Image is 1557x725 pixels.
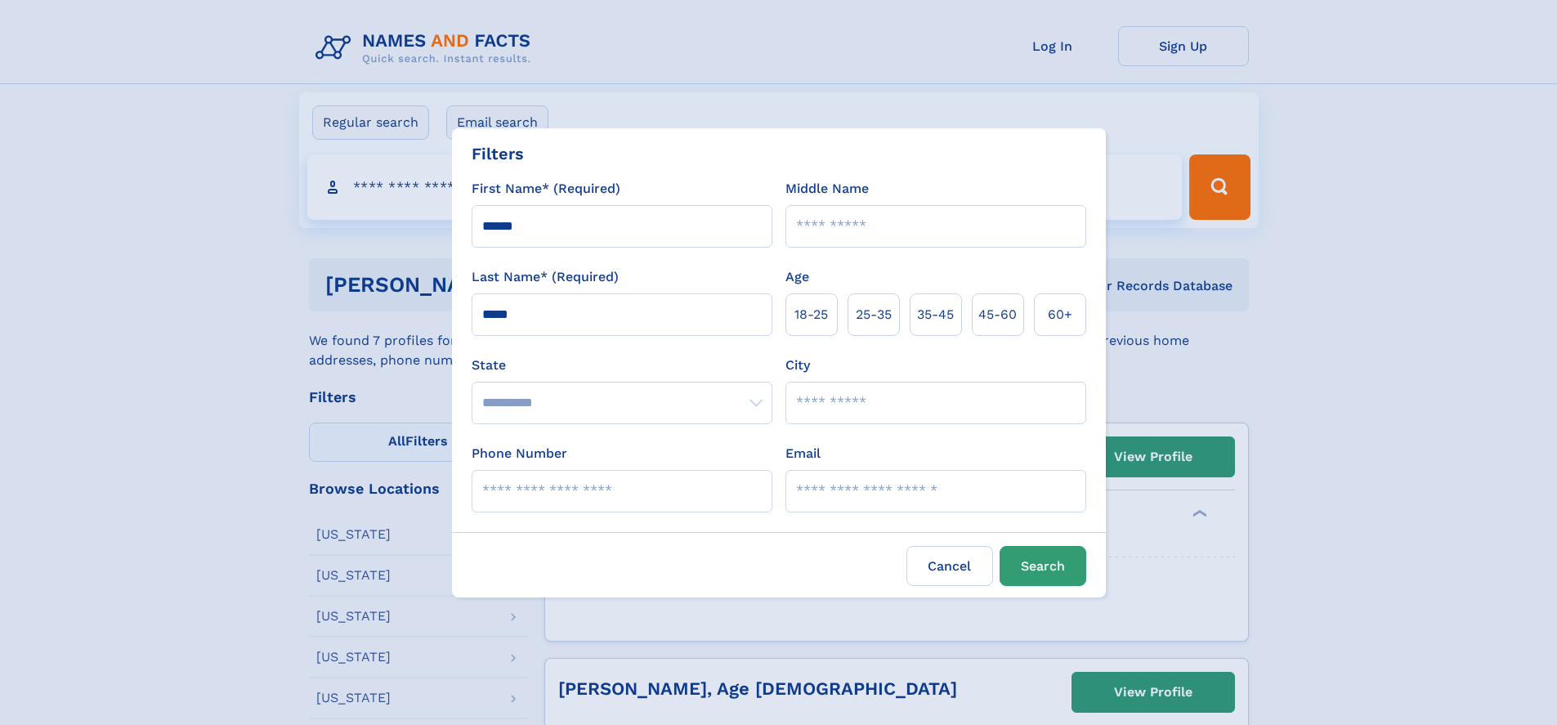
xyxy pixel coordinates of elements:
label: Middle Name [785,179,869,199]
label: Phone Number [472,444,567,463]
label: Age [785,267,809,287]
span: 60+ [1048,305,1072,324]
span: 35‑45 [917,305,954,324]
label: City [785,356,810,375]
button: Search [1000,546,1086,586]
label: First Name* (Required) [472,179,620,199]
div: Filters [472,141,524,166]
label: State [472,356,772,375]
span: 45‑60 [978,305,1017,324]
label: Cancel [906,546,993,586]
span: 25‑35 [856,305,892,324]
label: Last Name* (Required) [472,267,619,287]
label: Email [785,444,821,463]
span: 18‑25 [794,305,828,324]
